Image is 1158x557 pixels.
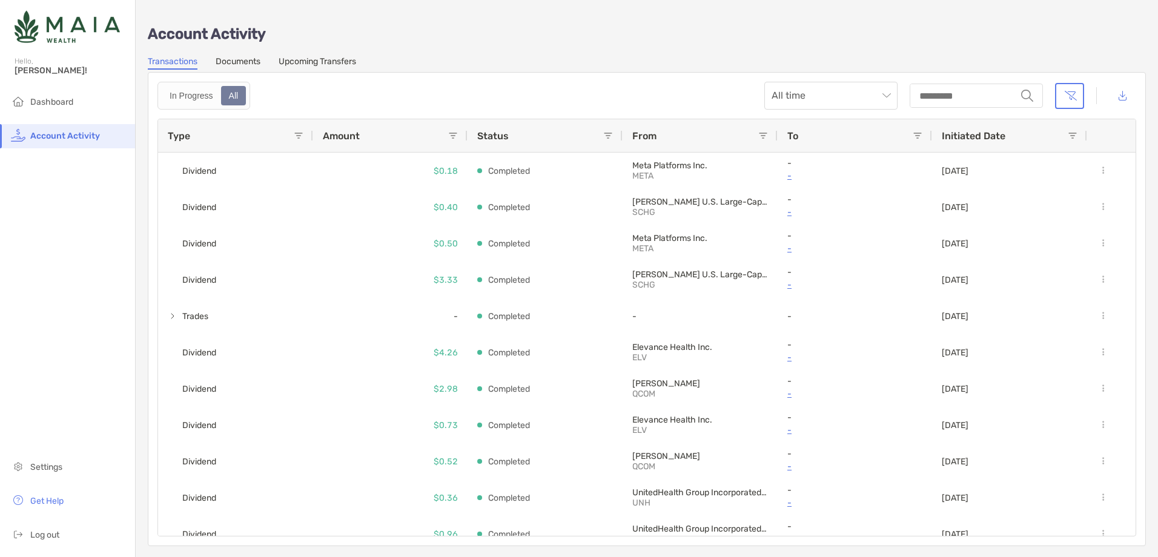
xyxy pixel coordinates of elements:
button: Clear filters [1055,83,1084,109]
p: Completed [488,345,530,360]
p: Meta Platforms Inc. [632,160,768,171]
p: [DATE] [942,456,968,467]
span: Log out [30,530,59,540]
p: - [632,311,768,321]
p: QUALCOMM Incorporated [632,378,768,389]
p: [DATE] [942,311,968,321]
p: Completed [488,163,530,179]
p: Completed [488,454,530,469]
p: Completed [488,418,530,433]
p: UNH [632,498,717,508]
span: Status [477,130,509,142]
img: Zoe Logo [15,5,120,48]
p: - [787,449,922,459]
p: QUALCOMM Incorporated [632,451,768,461]
img: input icon [1021,90,1033,102]
p: Meta Platforms Inc. [632,233,768,243]
p: - [787,231,922,241]
p: [DATE] [942,529,968,539]
a: - [787,386,922,401]
p: Account Activity [148,27,1146,42]
p: $0.52 [434,454,458,469]
div: segmented control [157,82,250,110]
p: - [787,267,922,277]
p: UnitedHealth Group Incorporated (DE) [632,487,768,498]
span: Amount [323,130,360,142]
p: $0.36 [434,490,458,506]
p: $0.96 [434,527,458,542]
img: logout icon [11,527,25,541]
p: QCOM [632,461,717,472]
a: - [787,459,922,474]
span: Settings [30,462,62,472]
p: Completed [488,200,530,215]
p: - [787,485,922,495]
p: SCHG [632,280,717,290]
span: Dividend [182,452,216,472]
p: Elevance Health Inc. [632,415,768,425]
span: Dividend [182,234,216,254]
a: - [787,495,922,510]
a: Transactions [148,56,197,70]
p: QCOM [632,389,717,399]
p: ELV [632,352,717,363]
span: Dashboard [30,97,73,107]
p: Schwab U.S. Large-Cap Growth ETF [632,197,768,207]
p: [DATE] [942,275,968,285]
span: Get Help [30,496,64,506]
p: Completed [488,490,530,506]
p: Schwab U.S. Large-Cap Growth ETF [632,269,768,280]
span: Type [168,130,190,142]
span: From [632,130,657,142]
div: - [313,298,468,334]
p: Completed [488,236,530,251]
span: [PERSON_NAME]! [15,65,128,76]
p: - [787,194,922,205]
p: - [787,311,922,321]
a: Upcoming Transfers [279,56,356,70]
p: [DATE] [942,493,968,503]
p: META [632,243,717,254]
span: Initiated Date [942,130,1005,142]
span: Dividend [182,343,216,363]
a: - [787,205,922,220]
a: - [787,532,922,547]
p: Completed [488,527,530,542]
span: Dividend [182,379,216,399]
p: - [787,158,922,168]
div: All [222,87,245,104]
img: activity icon [11,128,25,142]
p: SCHG [632,207,717,217]
p: $0.73 [434,418,458,433]
a: - [787,350,922,365]
img: settings icon [11,459,25,473]
span: Trades [182,306,208,326]
p: - [787,521,922,532]
span: Dividend [182,197,216,217]
img: household icon [11,94,25,108]
a: - [787,277,922,292]
a: - [787,241,922,256]
span: Dividend [182,415,216,435]
a: - [787,423,922,438]
p: [DATE] [942,348,968,358]
p: $4.26 [434,345,458,360]
p: Completed [488,381,530,397]
span: Dividend [182,524,216,544]
p: - [787,412,922,423]
span: To [787,130,798,142]
a: Documents [216,56,260,70]
p: Completed [488,272,530,288]
p: [DATE] [942,202,968,213]
p: - [787,168,922,183]
p: $0.18 [434,163,458,179]
span: Account Activity [30,131,100,141]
